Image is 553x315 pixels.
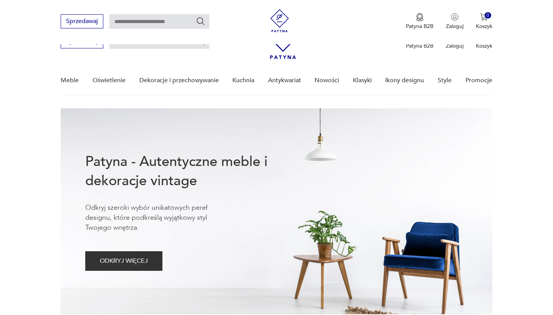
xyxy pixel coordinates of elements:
button: Sprzedawaj [61,14,103,28]
h1: Patyna - Autentyczne meble i dekoracje vintage [85,152,293,191]
a: Promocje [465,66,492,95]
a: Meble [61,66,79,95]
a: Nowości [315,66,339,95]
div: 0 [485,12,491,19]
p: Zaloguj [446,23,464,30]
p: Patyna B2B [406,42,434,50]
p: Zaloguj [446,42,464,50]
button: ODKRYJ WIĘCEJ [85,251,162,271]
a: Oświetlenie [93,66,126,95]
img: Patyna - sklep z meblami i dekoracjami vintage [268,9,291,32]
a: Klasyki [353,66,372,95]
a: ODKRYJ WIĘCEJ [85,259,162,264]
a: Sprzedawaj [61,19,103,25]
button: 0Koszyk [476,13,492,30]
p: Odkryj szeroki wybór unikatowych pereł designu, które podkreślą wyjątkowy styl Twojego wnętrza. [85,203,231,233]
button: Patyna B2B [406,13,434,30]
img: Ikonka użytkownika [451,13,459,21]
a: Antykwariat [268,66,301,95]
a: Kuchnia [232,66,254,95]
a: Style [438,66,452,95]
a: Ikona medaluPatyna B2B [406,13,434,30]
a: Ikony designu [385,66,424,95]
button: Szukaj [196,17,205,26]
a: Dekoracje i przechowywanie [139,66,219,95]
button: Zaloguj [446,13,464,30]
p: Koszyk [476,23,492,30]
p: Koszyk [476,42,492,50]
img: Ikona koszyka [480,13,488,21]
p: Patyna B2B [406,23,434,30]
a: Sprzedawaj [61,39,103,45]
img: Ikona medalu [416,13,424,22]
